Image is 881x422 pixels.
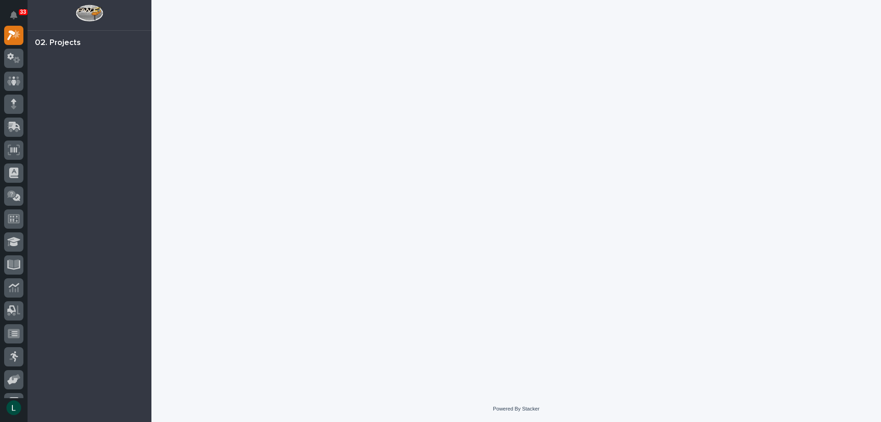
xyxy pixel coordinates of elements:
[4,6,23,25] button: Notifications
[35,38,81,48] div: 02. Projects
[20,9,26,15] p: 33
[493,406,539,411] a: Powered By Stacker
[76,5,103,22] img: Workspace Logo
[11,11,23,26] div: Notifications33
[4,398,23,417] button: users-avatar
